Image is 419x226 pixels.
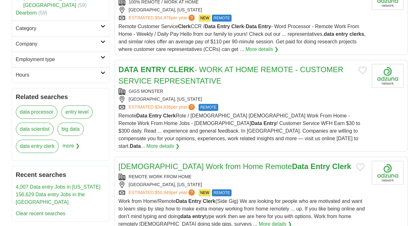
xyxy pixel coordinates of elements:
[16,10,37,16] a: Dearborn
[246,46,279,53] a: More details ❯
[12,36,109,52] a: Company
[57,122,84,136] a: big data
[16,192,85,205] a: 156,629 Data entry Jobs in the [GEOGRAPHIC_DATA]
[180,214,191,219] strong: data
[141,65,166,74] strong: ENTRY
[38,10,47,16] span: (59)
[16,71,101,79] h2: Hours
[212,15,231,22] span: REMOTE
[311,162,330,171] strong: Entry
[119,65,139,74] strong: DATA
[147,142,180,150] a: More details ❯
[16,56,101,63] h2: Employment type
[130,143,141,149] strong: Data
[136,113,147,118] strong: Data
[155,104,171,110] span: $34,836
[12,21,109,36] a: Category
[188,15,195,21] span: ?
[119,113,360,149] span: Remote Role / [DEMOGRAPHIC_DATA] [DEMOGRAPHIC_DATA] Work From Home - Remote Work From Home Jobs -...
[192,214,205,219] strong: entry
[12,52,109,67] a: Employment type
[356,163,364,171] button: Add to favorite jobs
[199,189,211,196] span: NEW
[324,31,334,37] strong: data
[258,24,271,29] strong: Entry
[231,24,244,29] strong: Clerk
[119,162,351,171] a: [DEMOGRAPHIC_DATA] Work from Home RemoteData Entry Clerk
[163,113,176,118] strong: Clerk
[16,211,66,216] a: Clear recent searches
[119,181,367,188] div: [GEOGRAPHIC_DATA], [US_STATE]
[372,161,403,185] img: Company logo
[119,96,367,103] div: [GEOGRAPHIC_DATA], [US_STATE]
[129,15,196,22] a: ESTIMATED:$54,976per year?
[292,162,308,171] strong: Data
[176,198,187,204] strong: Data
[119,88,367,95] div: GIGS MONSTER
[61,105,93,119] a: entry level
[155,15,171,20] span: $54,976
[119,7,367,13] div: [GEOGRAPHIC_DATA], [US_STATE]
[188,198,201,204] strong: Entry
[212,189,231,196] span: REMOTE
[264,121,277,126] strong: Entry
[217,24,230,29] strong: Entry
[16,170,105,179] h2: Recent searches
[372,64,403,88] img: Company logo
[12,67,109,83] a: Hours
[119,173,367,180] div: REMOTE WORK FROM HOME
[203,198,215,204] strong: Clerk
[62,140,80,157] span: more ❯
[16,92,105,102] h2: Related searches
[16,122,54,136] a: data scientist
[199,15,211,22] span: NEW
[168,65,194,74] strong: CLERK
[332,162,351,171] strong: Clerk
[336,31,348,37] strong: entry
[16,25,101,32] h2: Category
[16,40,101,48] h2: Company
[246,24,257,29] strong: Data
[155,190,171,195] span: $50,949
[149,113,162,118] strong: Entry
[16,184,101,190] a: 4,007 Data entry Jobs in [US_STATE]
[199,104,218,111] span: REMOTE
[129,189,196,196] a: ESTIMATED:$50,949per year?
[358,66,367,74] button: Add to favorite jobs
[119,24,366,52] span: Remote Customer Service CCR / - - Word Processor - Remote Work From Home - Weekly / Daily Pay Hel...
[16,140,59,153] a: data entry clerk
[188,104,195,110] span: ?
[16,105,58,119] a: data processor
[78,3,87,8] span: (59)
[23,3,76,8] a: [GEOGRAPHIC_DATA]
[188,189,195,196] span: ?
[129,104,196,111] a: ESTIMATED:$34,836per year?
[119,65,344,85] a: DATA ENTRY CLERK- WORK AT HOME REMOTE - CUSTOMER SERVICE REPRESENTATIVE
[251,121,262,126] strong: Data
[349,31,364,37] strong: clerks
[205,24,216,29] strong: Data
[178,24,191,29] strong: Clerk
